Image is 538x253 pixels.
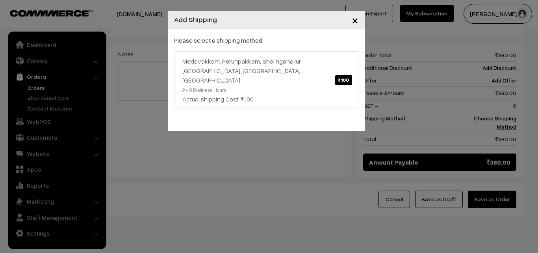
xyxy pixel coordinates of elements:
button: Close [345,8,365,32]
p: Please select a shipping method [174,36,358,45]
div: Actual shipping Cost: ₹.100 [182,94,350,104]
div: Medavakkam, Perunpakkam, Sholinganallur, [GEOGRAPHIC_DATA], [GEOGRAPHIC_DATA], [GEOGRAPHIC_DATA] [182,56,350,85]
a: Medavakkam, Perunpakkam, Sholinganallur, [GEOGRAPHIC_DATA], [GEOGRAPHIC_DATA], [GEOGRAPHIC_DATA]₹... [174,51,358,109]
span: ₹.100 [335,75,352,85]
span: × [352,13,358,27]
h4: Add Shipping [174,14,217,25]
small: 2 - 8 Business Hours [182,87,226,93]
